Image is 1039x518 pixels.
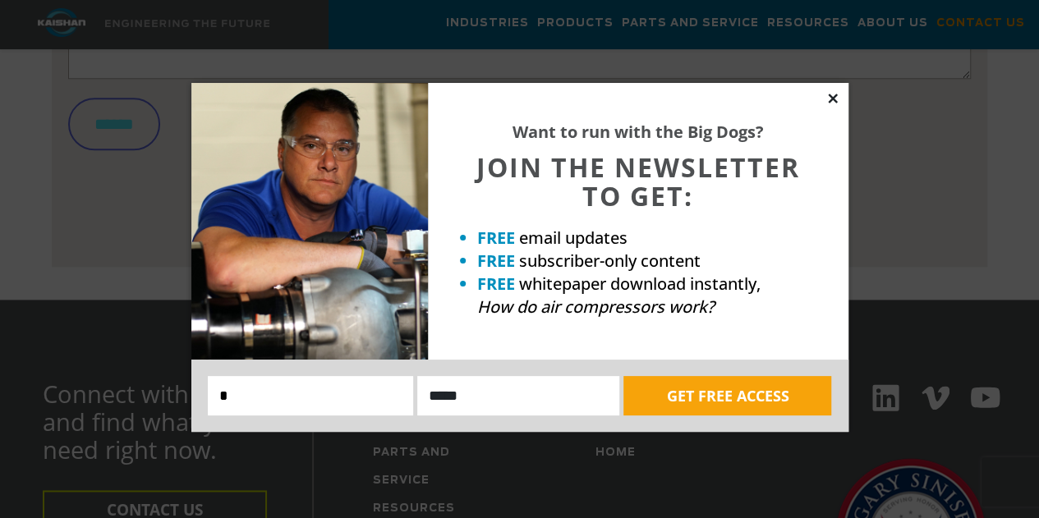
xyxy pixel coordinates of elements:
[208,376,414,415] input: Name:
[519,273,761,295] span: whitepaper download instantly,
[417,376,619,415] input: Email
[519,227,628,249] span: email updates
[623,376,831,415] button: GET FREE ACCESS
[477,227,515,249] strong: FREE
[477,273,515,295] strong: FREE
[825,91,840,106] button: Close
[477,250,515,272] strong: FREE
[519,250,701,272] span: subscriber-only content
[476,149,800,213] span: JOIN THE NEWSLETTER TO GET:
[477,296,715,318] em: How do air compressors work?
[513,121,764,143] strong: Want to run with the Big Dogs?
